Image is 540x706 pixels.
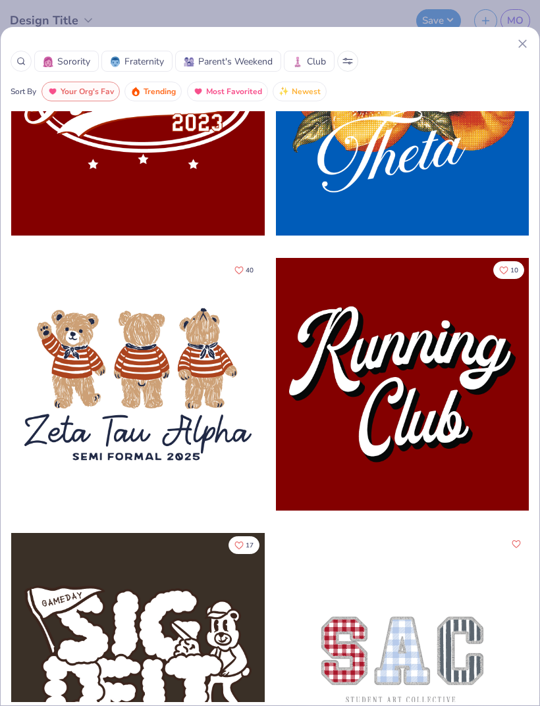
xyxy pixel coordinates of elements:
span: 40 [246,266,254,273]
span: 10 [510,266,518,273]
span: Club [307,55,326,68]
button: Sort Popup Button [337,51,358,72]
button: Most Favorited [187,82,268,101]
button: Newest [273,82,327,101]
span: Parent's Weekend [198,55,273,68]
span: Sorority [57,55,90,68]
img: newest.gif [279,86,289,97]
button: Like [508,536,524,552]
button: Trending [124,82,182,101]
img: most_fav.gif [193,86,203,97]
span: Most Favorited [206,84,262,99]
img: Parent's Weekend [184,57,194,67]
span: Newest [292,84,321,99]
button: SororitySorority [34,51,99,72]
div: Sort By [11,86,36,97]
button: Parent's WeekendParent's Weekend [175,51,281,72]
span: Trending [144,84,176,99]
span: Fraternity [124,55,164,68]
button: Like [229,261,259,279]
img: Sorority [43,57,53,67]
button: Like [229,536,259,554]
button: FraternityFraternity [101,51,173,72]
img: Club [292,57,303,67]
img: most_fav.gif [47,86,58,97]
span: 17 [246,542,254,549]
img: Fraternity [110,57,121,67]
button: Like [493,261,524,279]
button: Your Org's Fav [41,82,120,101]
img: trending.gif [130,86,141,97]
span: Your Org's Fav [61,84,114,99]
button: ClubClub [284,51,335,72]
